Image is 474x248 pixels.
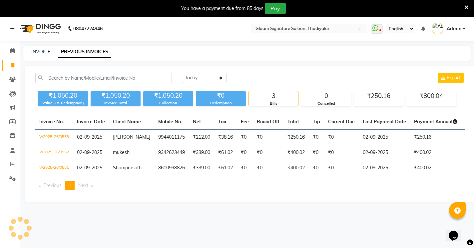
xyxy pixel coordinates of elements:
[189,130,214,145] td: ₹212.00
[113,134,150,140] span: [PERSON_NAME]
[35,160,73,176] td: V/2025-26/0551
[283,145,309,160] td: ₹400.02
[196,100,246,106] div: Redemption
[39,119,64,125] span: Invoice No.
[218,119,227,125] span: Tax
[446,221,467,241] iframe: chat widget
[363,119,406,125] span: Last Payment Date
[324,160,359,176] td: ₹0
[154,130,189,145] td: 9944011175
[241,119,249,125] span: Fee
[313,119,320,125] span: Tip
[35,130,73,145] td: V/2025-26/0553
[158,119,182,125] span: Mobile No.
[154,145,189,160] td: 9342623449
[214,130,237,145] td: ₹38.16
[354,91,403,101] div: ₹250.16
[257,119,279,125] span: Round Off
[283,130,309,145] td: ₹250.16
[447,25,461,32] span: Admin
[324,130,359,145] td: ₹0
[69,182,71,188] span: 1
[265,3,286,14] button: Pay
[359,130,410,145] td: 02-09-2025
[301,101,351,106] div: Cancelled
[77,119,105,125] span: Invoice Date
[38,100,88,106] div: Value (Ex. Redemption)
[249,91,298,101] div: 3
[309,130,324,145] td: ₹0
[309,145,324,160] td: ₹0
[143,100,193,106] div: Collection
[113,149,130,155] span: mukesh
[432,23,443,34] img: Admin
[253,145,283,160] td: ₹0
[193,119,201,125] span: Net
[324,145,359,160] td: ₹0
[328,119,355,125] span: Current Due
[113,165,142,171] span: Shamprasath
[17,19,63,38] img: logo
[181,5,263,12] div: You have a payment due from 85 days
[35,73,172,83] input: Search by Name/Mobile/Email/Invoice No
[77,149,102,155] span: 02-09-2025
[253,160,283,176] td: ₹0
[38,91,88,100] div: ₹1,050.20
[214,160,237,176] td: ₹61.02
[283,160,309,176] td: ₹400.02
[237,160,253,176] td: ₹0
[35,181,465,190] nav: Pagination
[447,75,461,81] span: Export
[143,91,193,100] div: ₹1,050.20
[309,160,324,176] td: ₹0
[214,145,237,160] td: ₹61.02
[410,130,461,145] td: ₹250.16
[189,145,214,160] td: ₹339.00
[189,160,214,176] td: ₹339.00
[249,101,298,106] div: Bills
[407,91,456,101] div: ₹800.04
[237,130,253,145] td: ₹0
[58,46,111,58] a: PREVIOUS INVOICES
[77,165,102,171] span: 02-09-2025
[78,182,88,188] span: Next
[31,49,50,55] a: INVOICE
[438,73,464,83] button: Export
[414,119,457,125] span: Payment Amount
[410,160,461,176] td: ₹400.02
[196,91,246,100] div: ₹0
[91,91,141,100] div: ₹1,050.20
[287,119,299,125] span: Total
[43,182,62,188] span: Previous
[113,119,141,125] span: Client Name
[253,130,283,145] td: ₹0
[237,145,253,160] td: ₹0
[77,134,102,140] span: 02-09-2025
[35,145,73,160] td: V/2025-26/0552
[91,100,141,106] div: Invoice Total
[359,160,410,176] td: 02-09-2025
[301,91,351,101] div: 0
[359,145,410,160] td: 02-09-2025
[154,160,189,176] td: 8610998826
[73,19,103,38] b: 08047224946
[410,145,461,160] td: ₹400.02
